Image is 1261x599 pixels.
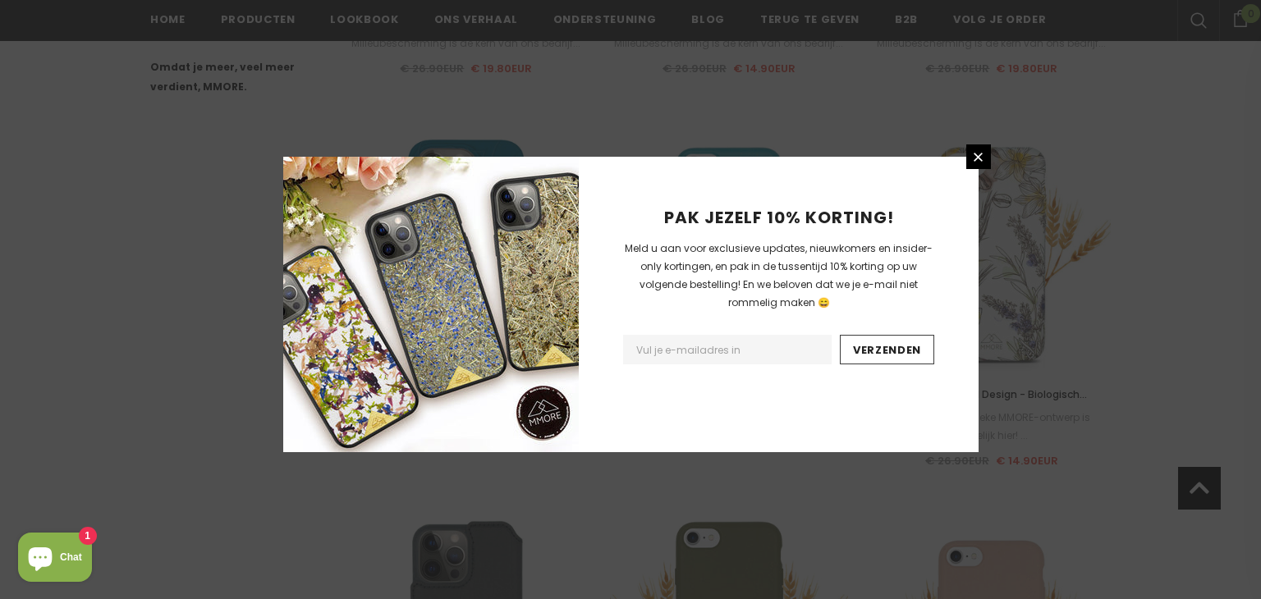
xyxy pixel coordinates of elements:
inbox-online-store-chat: Shopify online store chat [13,533,97,586]
input: Email Address [623,335,832,364]
a: Sluiten [966,144,991,169]
input: Verzenden [840,335,934,364]
span: PAK JEZELF 10% KORTING! [664,206,894,229]
span: Meld u aan voor exclusieve updates, nieuwkomers en insider-only kortingen, en pak in de tussentij... [625,241,933,309]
